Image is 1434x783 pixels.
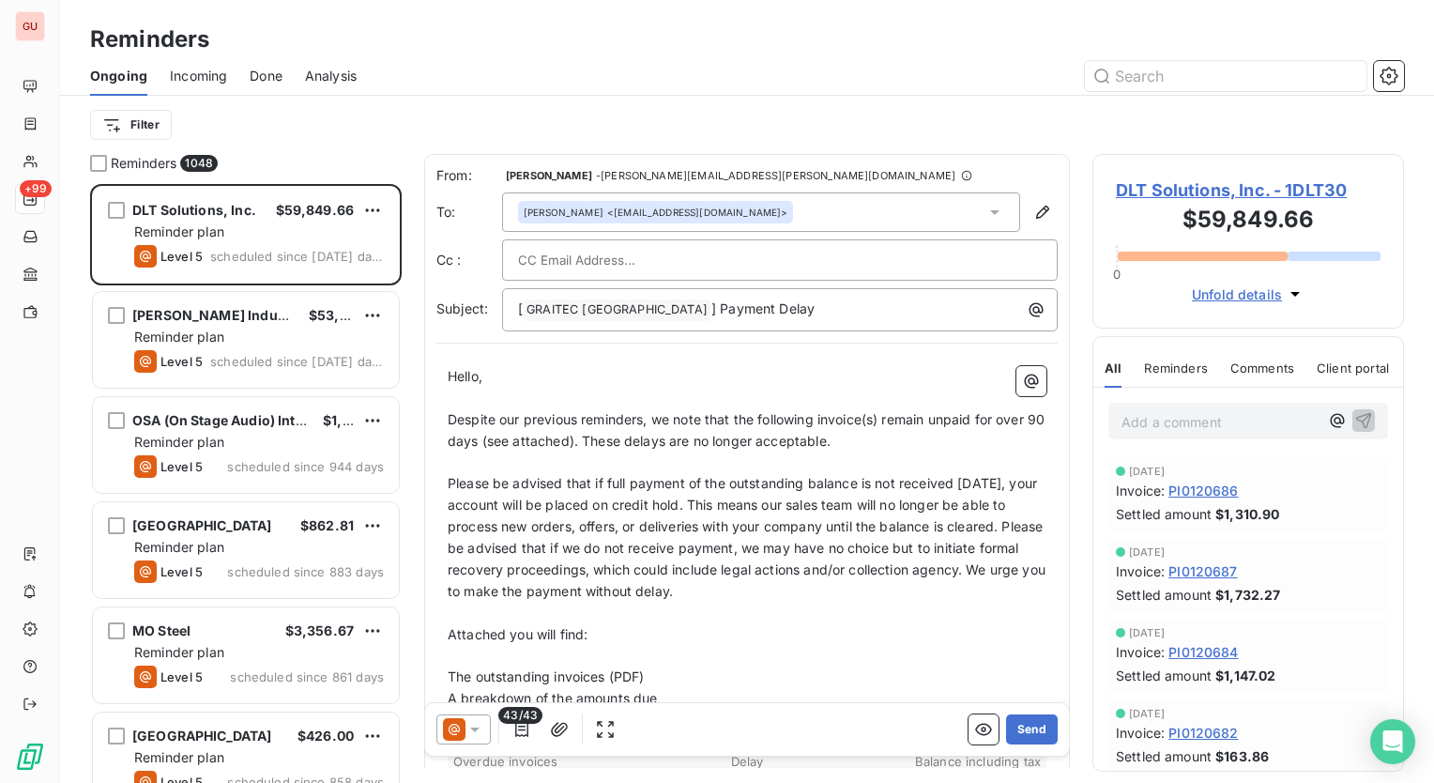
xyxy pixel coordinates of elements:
[134,329,224,345] span: Reminder plan
[20,180,52,197] span: +99
[1116,504,1212,524] span: Settled amount
[132,202,256,218] span: DLT Solutions, Inc.
[134,223,224,239] span: Reminder plan
[596,170,955,181] span: - [PERSON_NAME][EMAIL_ADDRESS][PERSON_NAME][DOMAIN_NAME]
[134,644,224,660] span: Reminder plan
[300,517,354,533] span: $862.81
[1113,267,1121,282] span: 0
[1168,561,1237,581] span: PI0120687
[1129,708,1165,719] span: [DATE]
[1116,642,1165,662] span: Invoice :
[518,300,523,316] span: [
[134,539,224,555] span: Reminder plan
[1129,627,1165,638] span: [DATE]
[15,11,45,41] div: GU
[436,203,502,222] label: To:
[1085,61,1366,91] input: Search
[1317,361,1389,376] span: Client portal
[436,300,488,316] span: Subject:
[448,668,645,684] span: The outstanding invoices (PDF)
[132,412,514,428] span: OSA (On Stage Audio) International ([GEOGRAPHIC_DATA])
[227,564,384,579] span: scheduled since 883 days
[1116,746,1212,766] span: Settled amount
[1006,714,1058,745] button: Send
[506,170,592,181] span: [PERSON_NAME]
[160,564,203,579] span: Level 5
[649,752,845,772] th: Delay
[132,728,272,744] span: [GEOGRAPHIC_DATA]
[524,206,787,219] div: <[EMAIL_ADDRESS][DOMAIN_NAME]>
[1144,361,1207,376] span: Reminders
[448,368,482,384] span: Hello,
[1168,481,1238,500] span: PI0120686
[524,299,710,321] span: GRAITEC [GEOGRAPHIC_DATA]
[160,669,203,684] span: Level 5
[230,669,384,684] span: scheduled since 861 days
[1129,466,1165,477] span: [DATE]
[448,690,658,706] span: A breakdown of the amounts due
[90,67,147,85] span: Ongoing
[323,412,389,428] span: $1,969.44
[436,166,502,185] span: From:
[1105,361,1121,376] span: All
[285,622,354,638] span: $3,356.67
[227,459,384,474] span: scheduled since 944 days
[1116,585,1212,605] span: Settled amount
[1215,585,1280,605] span: $1,732.27
[1168,642,1238,662] span: PI0120684
[90,184,402,783] div: grid
[132,622,191,638] span: MO Steel
[1116,723,1165,743] span: Invoice :
[1168,723,1238,743] span: PI0120682
[132,307,392,323] span: [PERSON_NAME] Industries Group, Inc.
[90,110,172,140] button: Filter
[448,626,587,642] span: Attached you will find:
[1129,546,1165,558] span: [DATE]
[1215,666,1275,685] span: $1,147.02
[1186,284,1310,305] button: Unfold details
[1370,719,1415,764] div: Open Intercom Messenger
[160,249,203,264] span: Level 5
[1116,203,1381,240] h3: $59,849.66
[276,202,355,218] span: $59,849.66
[1230,361,1294,376] span: Comments
[309,307,382,323] span: $53,967.51
[297,728,354,744] span: $426.00
[498,707,542,724] span: 43/43
[518,246,720,274] input: CC Email Address...
[448,475,1049,598] span: Please be advised that if full payment of the outstanding balance is not received [DATE], your ac...
[250,67,282,85] span: Done
[210,249,384,264] span: scheduled since [DATE] days
[305,67,357,85] span: Analysis
[132,517,272,533] span: [GEOGRAPHIC_DATA]
[1116,481,1165,500] span: Invoice :
[160,354,203,369] span: Level 5
[1116,561,1165,581] span: Invoice :
[170,67,227,85] span: Incoming
[1116,177,1381,203] span: DLT Solutions, Inc. - 1DLT30
[711,300,815,316] span: ] Payment Delay
[1192,284,1282,304] span: Unfold details
[524,206,603,219] span: [PERSON_NAME]
[210,354,384,369] span: scheduled since [DATE] days
[180,155,218,172] span: 1048
[448,411,1048,449] span: Despite our previous reminders, we note that the following invoice(s) remain unpaid for over 90 d...
[1215,746,1269,766] span: $163.86
[134,749,224,765] span: Reminder plan
[1215,504,1279,524] span: $1,310.90
[1116,666,1212,685] span: Settled amount
[160,459,203,474] span: Level 5
[134,434,224,450] span: Reminder plan
[111,154,176,173] span: Reminders
[847,752,1042,772] th: Balance including tax
[452,752,648,772] th: Overdue invoices
[15,742,45,772] img: Logo LeanPay
[436,251,502,269] label: Cc :
[90,23,209,56] h3: Reminders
